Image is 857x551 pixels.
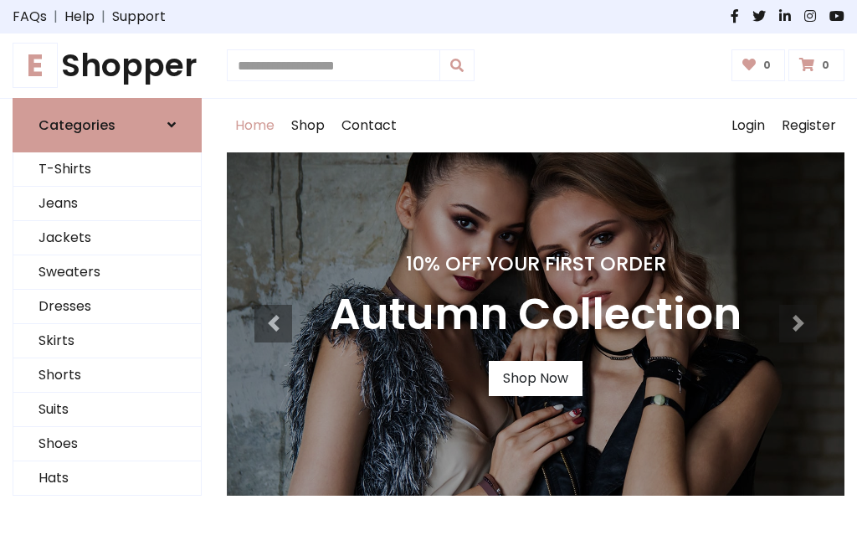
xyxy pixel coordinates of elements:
h3: Autumn Collection [330,289,742,341]
a: Sweaters [13,255,201,290]
span: 0 [818,58,834,73]
a: Dresses [13,290,201,324]
h6: Categories [38,117,115,133]
a: Home [227,99,283,152]
span: E [13,43,58,88]
span: | [47,7,64,27]
span: 0 [759,58,775,73]
a: Shop [283,99,333,152]
a: Categories [13,98,202,152]
a: Suits [13,393,201,427]
a: Jackets [13,221,201,255]
a: Jeans [13,187,201,221]
a: Shorts [13,358,201,393]
a: 0 [731,49,786,81]
h1: Shopper [13,47,202,85]
a: Help [64,7,95,27]
a: EShopper [13,47,202,85]
a: Login [723,99,773,152]
a: Shop Now [489,361,582,396]
a: Skirts [13,324,201,358]
h4: 10% Off Your First Order [330,252,742,275]
a: Contact [333,99,405,152]
a: Support [112,7,166,27]
a: FAQs [13,7,47,27]
a: Shoes [13,427,201,461]
a: 0 [788,49,844,81]
a: T-Shirts [13,152,201,187]
span: | [95,7,112,27]
a: Hats [13,461,201,496]
a: Register [773,99,844,152]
